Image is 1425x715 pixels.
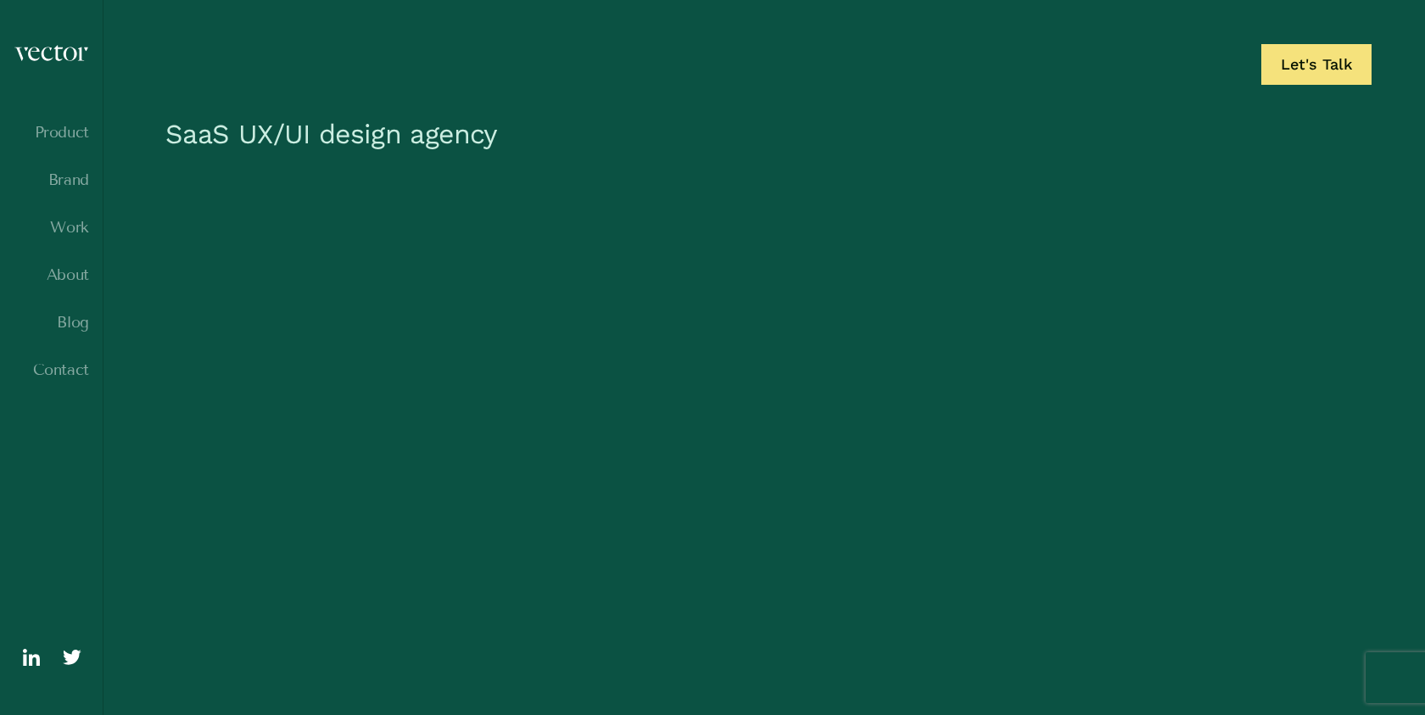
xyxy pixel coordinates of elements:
[14,361,89,378] a: Contact
[14,171,89,188] a: Brand
[157,109,1372,168] h1: SaaS UX/UI design agency
[1261,44,1372,85] a: Let's Talk
[14,219,89,236] a: Work
[14,314,89,331] a: Blog
[14,266,89,283] a: About
[14,124,89,141] a: Product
